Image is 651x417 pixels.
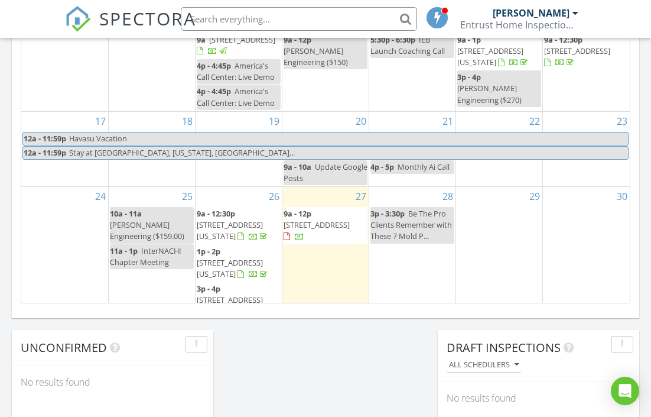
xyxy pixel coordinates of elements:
td: Go to August 17, 2025 [21,111,108,186]
td: Go to August 10, 2025 [21,12,108,111]
span: 1p - 2p [197,246,220,257]
span: 12a - 11:59p [23,132,67,145]
input: Search everything... [181,7,417,31]
td: Go to August 22, 2025 [456,111,543,186]
a: Go to August 28, 2025 [440,187,455,206]
a: 3p - 4p [STREET_ADDRESS] [197,283,263,316]
span: 4p - 4:45p [197,60,231,71]
div: No results found [12,366,213,398]
button: All schedulers [447,357,521,373]
a: Go to August 21, 2025 [440,112,455,131]
td: Go to August 14, 2025 [369,12,456,111]
span: 12a - 11:59p [23,147,67,159]
span: 9a - 10a [284,161,311,172]
a: 1p - 2p [STREET_ADDRESS][US_STATE] [197,246,269,279]
div: Entrust Home Inspections, LLC [460,19,578,31]
span: [STREET_ADDRESS][US_STATE] [457,46,523,67]
a: 3p - 4p [STREET_ADDRESS] [197,282,281,319]
span: 4p - 5p [370,161,394,172]
span: 9a - 12:30p [544,34,582,45]
a: Go to August 20, 2025 [353,112,369,131]
span: Stay at [GEOGRAPHIC_DATA], [US_STATE], [GEOGRAPHIC_DATA]... [69,147,295,158]
td: Go to August 20, 2025 [282,111,369,186]
span: Update Google Posts [284,161,367,183]
span: 9a - 12:30p [197,208,235,219]
span: 3p - 4p [197,283,220,294]
span: [STREET_ADDRESS] [209,34,275,45]
a: 9a - 12:30p [STREET_ADDRESS] [544,34,610,67]
a: 9a - 12:30p [STREET_ADDRESS][US_STATE] [197,208,269,241]
a: Go to August 24, 2025 [93,187,108,206]
span: [STREET_ADDRESS] [197,295,263,305]
span: America's Call Center: Live Demo [197,86,275,108]
a: 9a - 12:30p [STREET_ADDRESS] [544,33,629,70]
a: 9a - 1p [STREET_ADDRESS][US_STATE] [457,34,530,67]
td: Go to August 13, 2025 [282,12,369,111]
span: 4p - 4:45p [197,86,231,96]
span: [PERSON_NAME] Engineering ($270) [457,83,522,105]
td: Go to August 16, 2025 [543,12,630,111]
span: Be The Pro Clients Remember with These 7 Mold P... [370,208,452,241]
a: 1p - 2p [STREET_ADDRESS][US_STATE] [197,245,281,282]
a: 9a [STREET_ADDRESS] [197,33,281,59]
td: Go to August 11, 2025 [108,12,195,111]
span: 3p - 4p [457,72,481,82]
td: Go to August 18, 2025 [108,111,195,186]
td: Go to August 23, 2025 [543,111,630,186]
span: SPECTORA [99,6,196,31]
span: Havasu Vacation [69,133,127,144]
div: All schedulers [449,361,519,369]
span: Monthly Ai Call [398,161,450,172]
span: [STREET_ADDRESS][US_STATE] [197,219,263,241]
span: 9a - 1p [457,34,481,45]
span: 9a - 12p [284,34,311,45]
a: Go to August 22, 2025 [527,112,542,131]
a: Go to August 18, 2025 [180,112,195,131]
span: 10a - 11a [110,208,142,219]
a: 9a - 12:30p [STREET_ADDRESS][US_STATE] [197,207,281,244]
a: 9a [STREET_ADDRESS] [197,34,275,56]
span: [PERSON_NAME] Engineering ($150) [284,46,348,67]
a: Go to August 23, 2025 [614,112,630,131]
a: SPECTORA [65,16,196,41]
td: Go to August 29, 2025 [456,187,543,321]
td: Go to August 12, 2025 [195,12,282,111]
a: Go to August 17, 2025 [93,112,108,131]
span: [PERSON_NAME] Engineering ($159.00) [110,219,184,241]
a: 9a - 12p [STREET_ADDRESS] [284,207,367,244]
td: Go to August 21, 2025 [369,111,456,186]
img: The Best Home Inspection Software - Spectora [65,6,91,32]
span: 9a - 12p [284,208,311,219]
a: Go to August 30, 2025 [614,187,630,206]
span: [STREET_ADDRESS] [284,219,350,230]
td: Go to August 25, 2025 [108,187,195,321]
a: Go to August 19, 2025 [266,112,282,131]
span: 11a - 1p [110,245,138,256]
span: [STREET_ADDRESS] [544,46,610,56]
div: [PERSON_NAME] [493,7,569,19]
div: No results found [438,382,639,414]
td: Go to August 26, 2025 [195,187,282,321]
a: Go to August 25, 2025 [180,187,195,206]
span: [STREET_ADDRESS][US_STATE] [197,257,263,279]
td: Go to August 15, 2025 [456,12,543,111]
span: America's Call Center: Live Demo [197,60,275,82]
td: Go to August 19, 2025 [195,111,282,186]
td: Go to August 24, 2025 [21,187,108,321]
a: Go to August 27, 2025 [353,187,369,206]
a: 9a - 12p [STREET_ADDRESS] [284,208,350,241]
span: IEB Launch Coaching Call [370,34,445,56]
a: Go to August 29, 2025 [527,187,542,206]
td: Go to August 27, 2025 [282,187,369,321]
span: InterNACHI Chapter Meeting [110,245,181,267]
a: Go to August 26, 2025 [266,187,282,206]
td: Go to August 28, 2025 [369,187,456,321]
div: Open Intercom Messenger [611,377,639,405]
span: 9a [197,34,206,45]
a: 9a - 1p [STREET_ADDRESS][US_STATE] [457,33,541,70]
span: Draft Inspections [447,340,561,355]
span: 5:30p - 6:30p [370,34,415,45]
span: Unconfirmed [21,340,107,355]
span: 3p - 3:30p [370,208,405,219]
td: Go to August 30, 2025 [543,187,630,321]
